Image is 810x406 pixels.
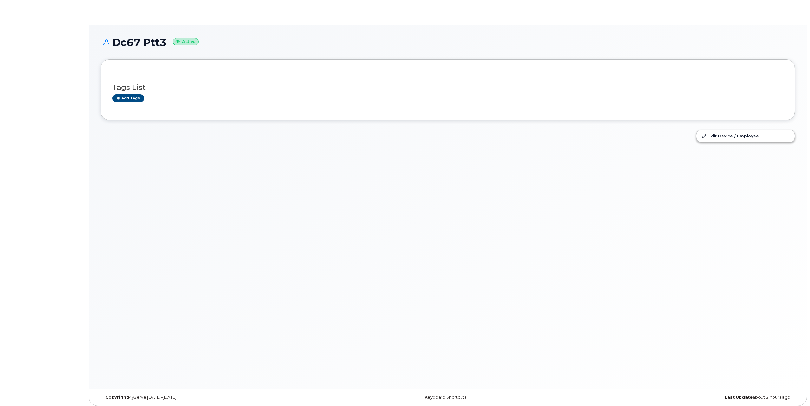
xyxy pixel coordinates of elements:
strong: Last Update [725,395,753,400]
div: about 2 hours ago [564,395,795,400]
strong: Copyright [105,395,128,400]
a: Add tags [112,94,144,102]
h3: Tags List [112,83,783,91]
a: Edit Device / Employee [696,130,795,142]
small: Active [173,38,199,45]
a: Keyboard Shortcuts [425,395,466,400]
h1: Dc67 Ptt3 [101,37,795,48]
div: MyServe [DATE]–[DATE] [101,395,332,400]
